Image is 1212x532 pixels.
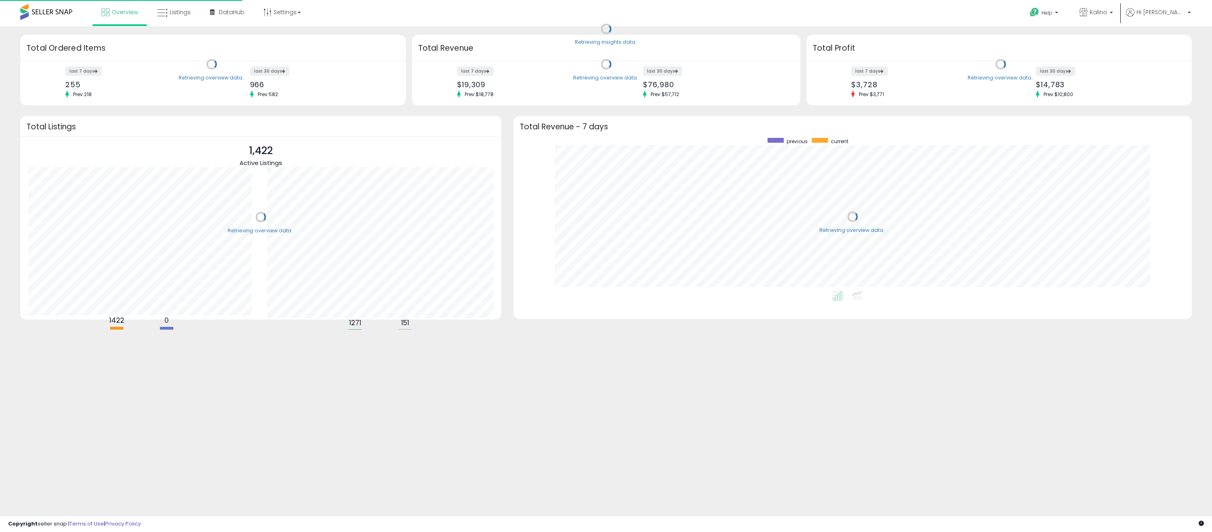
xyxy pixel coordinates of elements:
span: DataHub [219,8,244,16]
i: Get Help [1029,7,1039,17]
span: Kalino [1090,8,1107,16]
div: Retrieving overview data.. [573,74,639,82]
a: Hi [PERSON_NAME] [1126,8,1191,26]
div: Retrieving overview data.. [968,74,1034,82]
a: Help [1023,1,1066,26]
span: Overview [112,8,138,16]
div: Retrieving overview data.. [228,227,294,234]
div: Retrieving overview data.. [820,227,886,234]
div: Retrieving overview data.. [179,74,245,82]
span: Help [1042,9,1052,16]
span: Listings [170,8,191,16]
span: Hi [PERSON_NAME] [1137,8,1185,16]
